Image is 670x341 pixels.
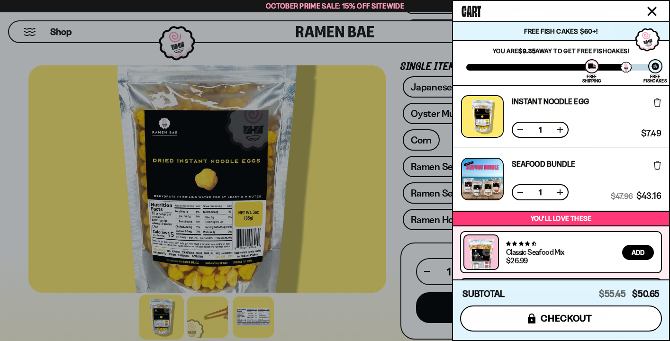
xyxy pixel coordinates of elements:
span: $50.65 [632,288,660,299]
span: 1 [533,126,548,134]
button: Add [622,245,654,260]
span: $55.45 [599,288,626,299]
span: checkout [541,313,592,323]
button: Close cart [645,4,659,18]
span: 4.68 stars [506,241,536,247]
h4: Subtotal [462,289,505,299]
div: Free Shipping [582,74,601,83]
span: $7.49 [641,129,661,138]
p: You’ll love these [455,214,667,223]
span: $47.96 [611,192,633,200]
span: 1 [533,188,548,196]
span: Add [632,249,644,256]
a: Seafood Bundle [512,160,575,168]
span: October Prime Sale: 15% off Sitewide [266,1,404,10]
a: Instant Noodle Egg [512,98,589,105]
div: $26.99 [506,257,527,264]
a: Classic Seafood Mix [506,247,564,257]
div: Free Fishcakes [643,74,667,83]
span: Free Fish Cakes $60+! [524,27,598,36]
span: $43.16 [636,192,661,200]
button: checkout [460,305,662,332]
span: Cart [462,0,481,19]
strong: $9.35 [518,47,535,54]
p: You are away to get Free Fishcakes! [466,47,656,54]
